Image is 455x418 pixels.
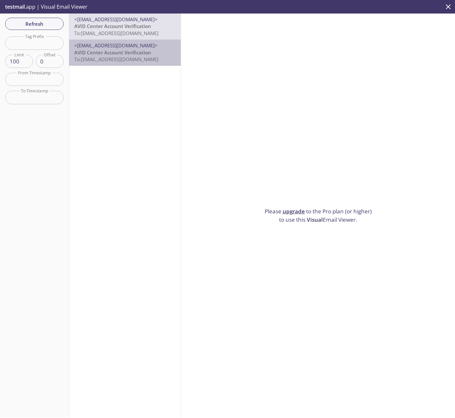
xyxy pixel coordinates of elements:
span: <[EMAIL_ADDRESS][DOMAIN_NAME]> [74,16,158,23]
span: To: [EMAIL_ADDRESS][DOMAIN_NAME] [74,30,159,36]
p: Please to the Pro plan (or higher) to use this Email Viewer. [262,207,374,224]
div: <[EMAIL_ADDRESS][DOMAIN_NAME]>AVID Center Account VerificationTo:[EMAIL_ADDRESS][DOMAIN_NAME] [69,40,181,65]
span: Visual [307,216,323,223]
a: upgrade [283,208,305,215]
div: <[EMAIL_ADDRESS][DOMAIN_NAME]>AVID Center Account VerificationTo:[EMAIL_ADDRESS][DOMAIN_NAME] [69,14,181,39]
span: Refresh [10,20,59,28]
span: AVID Center Account Verification [74,23,151,29]
nav: emails [69,14,181,66]
button: Refresh [5,18,64,30]
span: To: [EMAIL_ADDRESS][DOMAIN_NAME] [74,56,159,62]
span: AVID Center Account Verification [74,49,151,56]
span: testmail [5,3,25,10]
span: <[EMAIL_ADDRESS][DOMAIN_NAME]> [74,42,158,49]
